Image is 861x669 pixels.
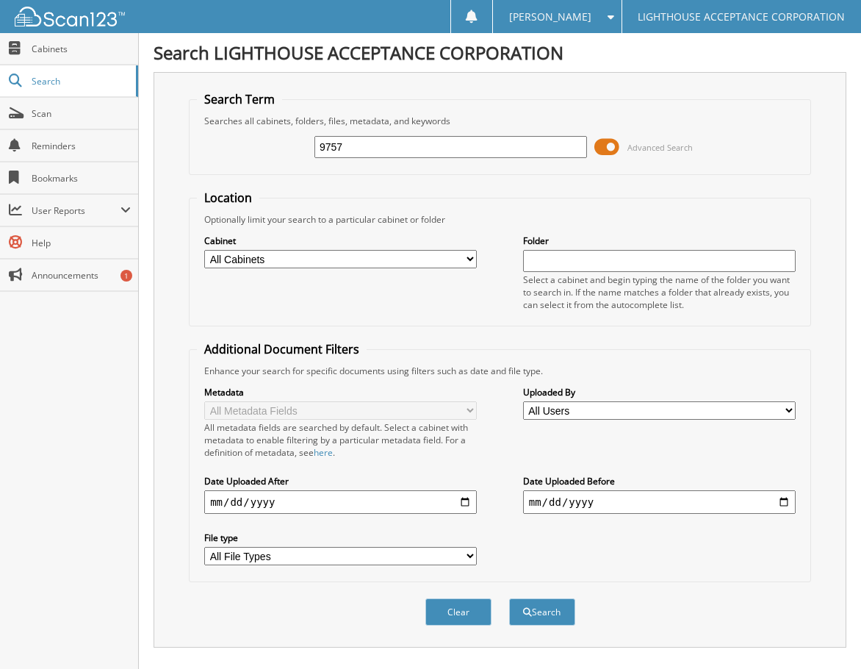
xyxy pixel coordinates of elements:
div: Searches all cabinets, folders, files, metadata, and keywords [197,115,803,127]
input: start [204,490,477,514]
span: Cabinets [32,43,131,55]
a: here [314,446,333,459]
span: Announcements [32,269,131,282]
h1: Search LIGHTHOUSE ACCEPTANCE CORPORATION [154,40,846,65]
span: [PERSON_NAME] [509,12,591,21]
span: Scan [32,107,131,120]
input: end [523,490,796,514]
span: Bookmarks [32,172,131,185]
span: User Reports [32,204,120,217]
label: Metadata [204,386,477,398]
span: Reminders [32,140,131,152]
div: Enhance your search for specific documents using filters such as date and file type. [197,365,803,377]
button: Clear [425,598,491,626]
span: Help [32,237,131,249]
label: Folder [523,235,796,247]
legend: Additional Document Filters [197,341,367,357]
span: Search [32,75,129,87]
div: All metadata fields are searched by default. Select a cabinet with metadata to enable filtering b... [204,421,477,459]
div: Optionally limit your search to a particular cabinet or folder [197,213,803,226]
label: Uploaded By [523,386,796,398]
label: Cabinet [204,235,477,247]
legend: Location [197,190,259,206]
label: Date Uploaded After [204,475,477,487]
label: File type [204,532,477,544]
label: Date Uploaded Before [523,475,796,487]
img: scan123-logo-white.svg [15,7,125,26]
div: 1 [120,270,132,282]
span: LIGHTHOUSE ACCEPTANCE CORPORATION [638,12,845,21]
button: Search [509,598,575,626]
legend: Search Term [197,91,282,107]
span: Advanced Search [627,142,693,153]
div: Select a cabinet and begin typing the name of the folder you want to search in. If the name match... [523,273,796,311]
